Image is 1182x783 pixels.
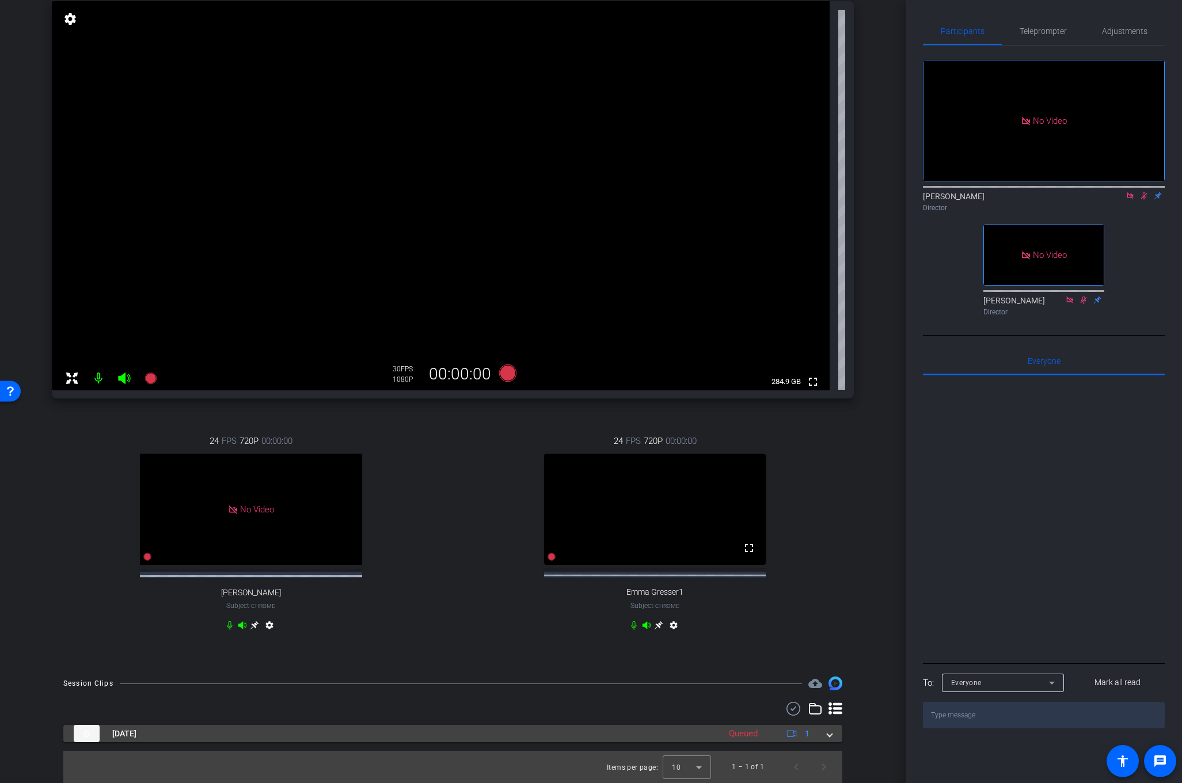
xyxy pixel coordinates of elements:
span: 1 [805,728,809,740]
span: 24 [210,435,219,447]
span: 284.9 GB [767,375,805,389]
mat-expansion-panel-header: thumb-nail[DATE]Queued1 [63,725,842,742]
mat-icon: message [1153,754,1167,768]
span: Mark all read [1094,676,1141,689]
div: 1080P [393,375,421,384]
span: Everyone [1028,357,1061,365]
img: Session clips [828,676,842,690]
button: Next page [810,753,838,781]
span: 720P [644,435,663,447]
div: 30 [393,364,421,374]
span: Participants [941,27,985,35]
mat-icon: accessibility [1116,754,1130,768]
div: 1 – 1 of 1 [732,761,764,773]
span: - [249,602,251,610]
span: No Video [240,504,274,514]
span: Adjustments [1102,27,1147,35]
mat-icon: fullscreen [806,375,820,389]
div: 00:00:00 [421,364,499,384]
span: 00:00:00 [666,435,697,447]
span: FPS [222,435,237,447]
span: No Video [1033,250,1067,260]
span: 24 [614,435,623,447]
span: 720P [240,435,259,447]
button: Mark all read [1071,672,1165,693]
mat-icon: settings [667,621,681,634]
span: Subject [226,600,275,611]
span: Emma Gresser1 [626,587,683,597]
mat-icon: cloud_upload [808,676,822,690]
span: - [653,602,655,610]
span: Destinations for your clips [808,676,822,690]
span: No Video [1033,115,1067,126]
mat-icon: settings [62,12,78,26]
div: To: [923,676,934,690]
span: Chrome [251,603,275,609]
div: Items per page: [607,762,658,773]
div: Director [983,307,1104,317]
div: Queued [723,727,763,740]
span: FPS [626,435,641,447]
span: Teleprompter [1020,27,1067,35]
img: thumb-nail [74,725,100,742]
span: Subject [630,600,679,611]
mat-icon: settings [263,621,276,634]
div: Session Clips [63,678,113,689]
div: [PERSON_NAME] [923,191,1165,213]
span: [DATE] [112,728,136,740]
div: [PERSON_NAME] [983,295,1104,317]
span: [PERSON_NAME] [221,588,281,598]
mat-icon: fullscreen [742,541,756,555]
span: Everyone [951,679,982,687]
span: 00:00:00 [261,435,292,447]
div: Director [923,203,1165,213]
span: Chrome [655,603,679,609]
span: FPS [401,365,413,373]
button: Previous page [782,753,810,781]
